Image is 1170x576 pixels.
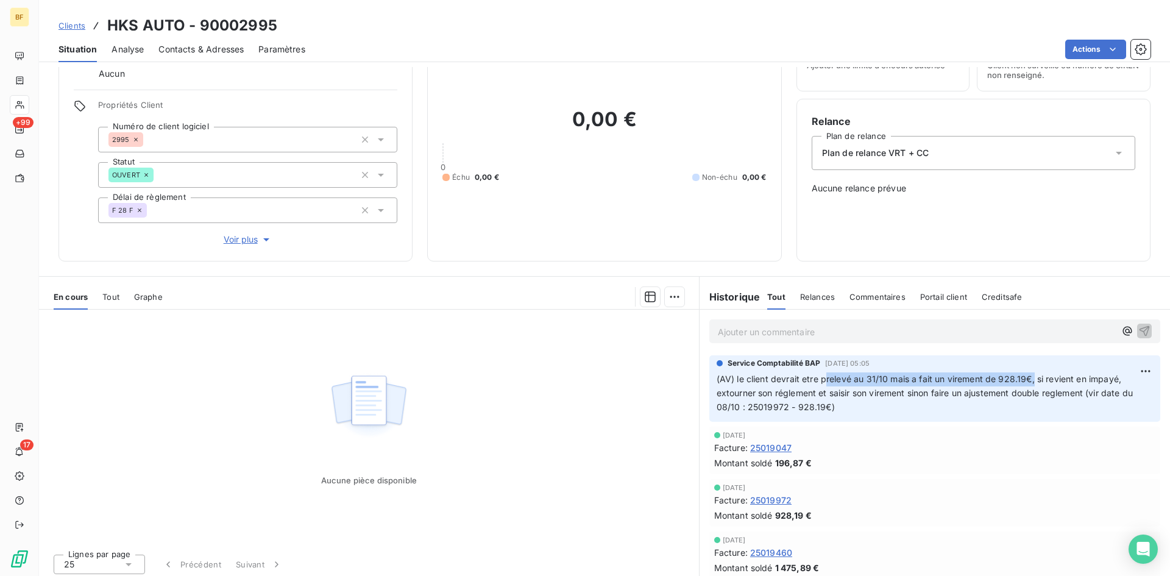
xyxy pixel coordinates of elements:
[714,457,773,469] span: Montant soldé
[147,205,157,216] input: Ajouter une valeur
[158,43,244,55] span: Contacts & Adresses
[112,207,133,214] span: F 28 F
[102,292,119,302] span: Tout
[800,292,835,302] span: Relances
[54,292,88,302] span: En cours
[717,374,1135,412] span: (AV) le client devrait etre prelevé au 31/10 mais a fait un virement de 928.19€, si revient en im...
[750,494,792,507] span: 25019972
[822,147,929,159] span: Plan de relance VRT + CC
[775,457,812,469] span: 196,87 €
[107,15,277,37] h3: HKS AUTO - 90002995
[920,292,967,302] span: Portail client
[10,7,29,27] div: BF
[112,136,130,143] span: 2995
[452,172,470,183] span: Échu
[258,43,305,55] span: Paramètres
[987,60,1140,80] span: Client non surveillé ou numéro de SIREN non renseigné.
[154,169,163,180] input: Ajouter une valeur
[714,441,748,454] span: Facture :
[10,549,29,569] img: Logo LeanPay
[58,21,85,30] span: Clients
[112,43,144,55] span: Analyse
[728,358,821,369] span: Service Comptabilité BAP
[1065,40,1126,59] button: Actions
[714,561,773,574] span: Montant soldé
[714,494,748,507] span: Facture :
[224,233,272,246] span: Voir plus
[714,546,748,559] span: Facture :
[58,20,85,32] a: Clients
[64,558,74,571] span: 25
[775,561,820,574] span: 1 475,89 €
[812,182,1135,194] span: Aucune relance prévue
[321,475,417,485] span: Aucune pièce disponible
[441,162,445,172] span: 0
[58,43,97,55] span: Situation
[750,546,792,559] span: 25019460
[98,233,397,246] button: Voir plus
[825,360,870,367] span: [DATE] 05:05
[849,292,906,302] span: Commentaires
[99,68,125,80] span: Aucun
[13,117,34,128] span: +99
[750,441,792,454] span: 25019047
[700,290,760,304] h6: Historique
[20,439,34,450] span: 17
[134,292,163,302] span: Graphe
[767,292,785,302] span: Tout
[98,100,397,117] span: Propriétés Client
[112,171,140,179] span: OUVERT
[475,172,499,183] span: 0,00 €
[714,509,773,522] span: Montant soldé
[775,509,812,522] span: 928,19 €
[742,172,767,183] span: 0,00 €
[330,369,408,444] img: Empty state
[702,172,737,183] span: Non-échu
[442,107,766,144] h2: 0,00 €
[723,484,746,491] span: [DATE]
[723,432,746,439] span: [DATE]
[982,292,1023,302] span: Creditsafe
[143,134,153,145] input: Ajouter une valeur
[812,114,1135,129] h6: Relance
[1129,535,1158,564] div: Open Intercom Messenger
[723,536,746,544] span: [DATE]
